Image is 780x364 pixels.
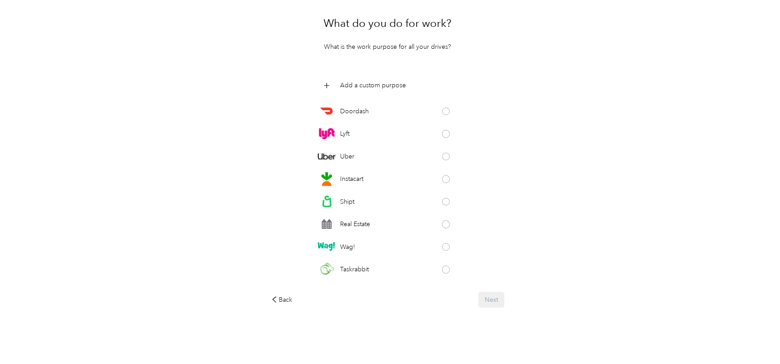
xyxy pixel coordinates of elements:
p: Uber [340,152,354,161]
p: Add a custom purpose [340,81,406,90]
p: Doordash [340,107,369,116]
p: Wag! [340,242,355,252]
p: Lyft [340,129,350,138]
p: Taskrabbit [340,265,369,274]
p: Real Estate [340,219,370,229]
p: Shipt [340,197,354,206]
div: Back [271,295,293,304]
iframe: Everlance-gr Chat Button Frame [730,314,780,364]
p: What is the work purpose for all your drives? [324,42,451,51]
h1: What do you do for work? [324,13,452,34]
p: Instacart [340,174,363,184]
